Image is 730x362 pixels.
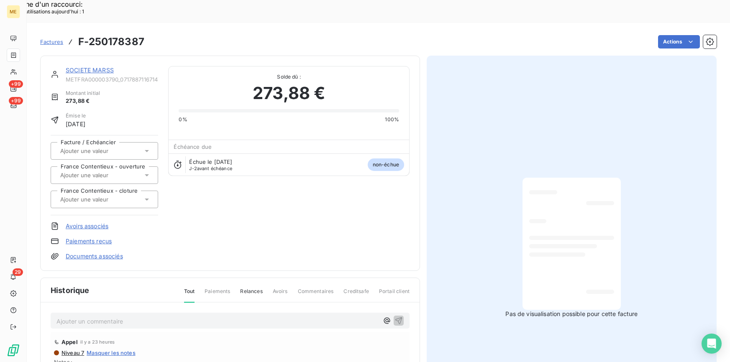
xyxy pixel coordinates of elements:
[184,288,195,303] span: Tout
[189,166,197,171] span: J-2
[179,73,399,81] span: Solde dû :
[298,288,334,302] span: Commentaires
[343,288,369,302] span: Creditsafe
[59,196,143,203] input: Ajouter une valeur
[702,334,722,354] div: Open Intercom Messenger
[189,166,232,171] span: avant échéance
[7,344,20,357] img: Logo LeanPay
[66,112,86,120] span: Émise le
[80,339,115,344] span: il y a 23 heures
[189,158,232,165] span: Échue le [DATE]
[658,35,700,48] button: Actions
[174,143,212,150] span: Échéance due
[9,80,23,88] span: +99
[78,34,144,49] h3: F-250178387
[205,288,230,302] span: Paiements
[61,339,78,345] span: Appel
[66,66,114,74] a: SOCIETE MARSS
[61,349,84,356] span: Niveau 7
[505,310,638,318] span: Pas de visualisation possible pour cette facture
[51,285,90,296] span: Historique
[40,38,63,45] span: Factures
[87,349,136,356] span: Masquer les notes
[379,288,410,302] span: Portail client
[66,237,112,245] a: Paiements reçus
[66,89,100,97] span: Montant initial
[66,76,158,83] span: METFRA000003790_07178871167147-CA1
[240,288,262,302] span: Relances
[66,97,100,105] span: 273,88 €
[368,158,404,171] span: non-échue
[179,116,187,123] span: 0%
[59,171,143,179] input: Ajouter une valeur
[40,38,63,46] a: Factures
[66,252,123,260] a: Documents associés
[9,97,23,105] span: +99
[66,120,86,128] span: [DATE]
[273,288,288,302] span: Avoirs
[66,222,108,230] a: Avoirs associés
[385,116,399,123] span: 100%
[13,268,23,276] span: 29
[59,147,143,155] input: Ajouter une valeur
[253,81,325,106] span: 273,88 €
